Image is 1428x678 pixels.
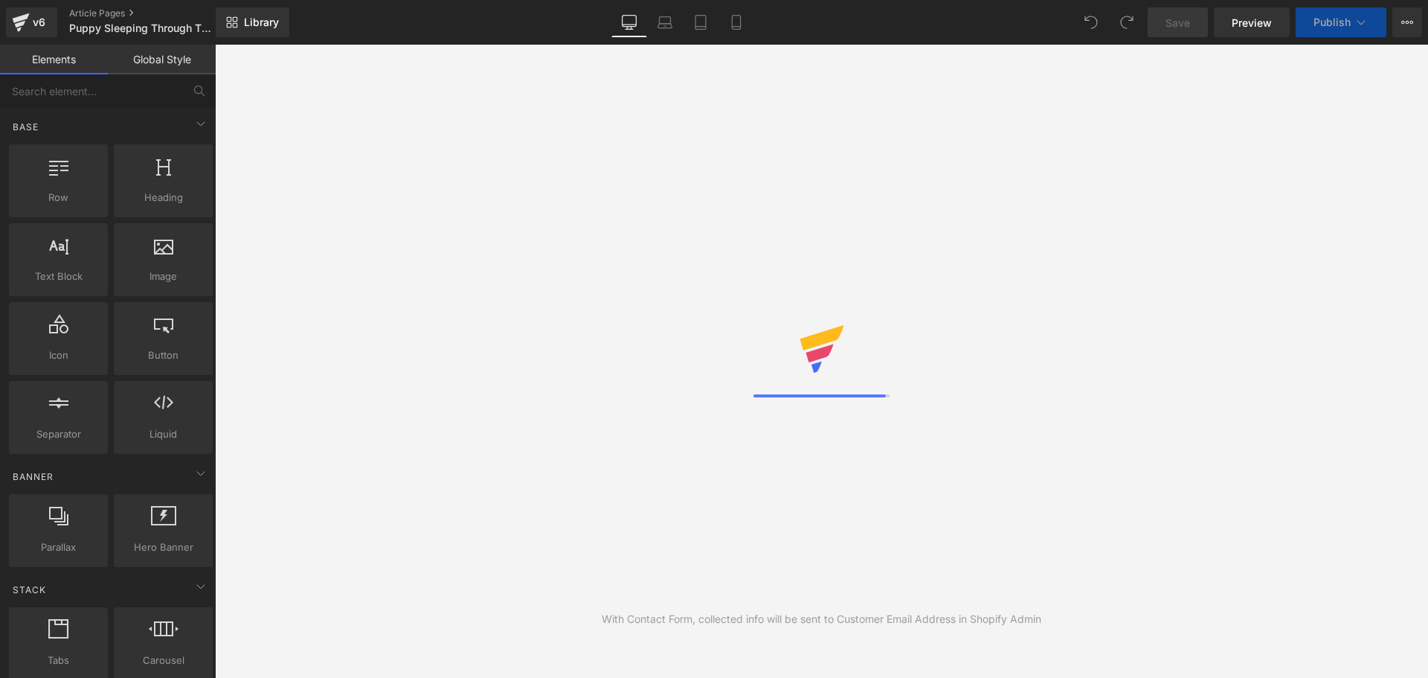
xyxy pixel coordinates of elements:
a: Tablet [683,7,718,37]
button: Undo [1076,7,1106,37]
span: Row [13,190,103,205]
button: Redo [1112,7,1142,37]
span: Text Block [13,269,103,284]
span: Carousel [118,653,208,668]
a: Article Pages [69,7,240,19]
span: Puppy Sleeping Through The Night [69,22,212,34]
span: Tabs [13,653,103,668]
div: With Contact Form, collected info will be sent to Customer Email Address in Shopify Admin [602,611,1041,627]
button: More [1392,7,1422,37]
span: Button [118,348,208,363]
span: Image [118,269,208,284]
span: Icon [13,348,103,363]
a: v6 [6,7,57,37]
span: Hero Banner [118,540,208,555]
a: Global Style [108,45,216,74]
span: Liquid [118,426,208,442]
span: Library [244,16,279,29]
span: Preview [1232,15,1272,31]
span: Banner [11,470,55,484]
a: Laptop [647,7,683,37]
a: Mobile [718,7,754,37]
span: Base [11,120,40,134]
span: Stack [11,583,48,597]
div: v6 [30,13,48,32]
a: Desktop [611,7,647,37]
a: Preview [1214,7,1290,37]
span: Heading [118,190,208,205]
a: New Library [216,7,289,37]
span: Save [1165,15,1190,31]
span: Separator [13,426,103,442]
button: Publish [1296,7,1386,37]
span: Publish [1313,16,1351,28]
span: Parallax [13,540,103,555]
